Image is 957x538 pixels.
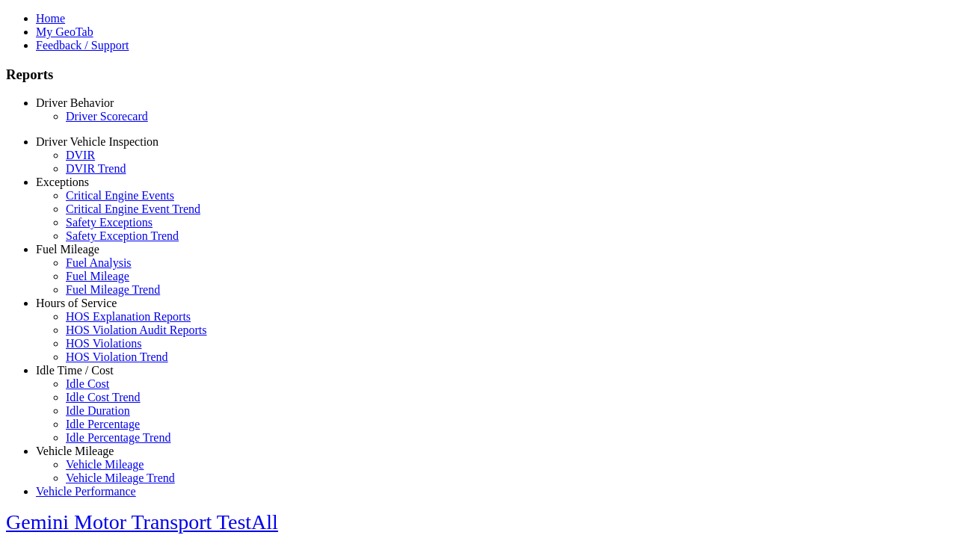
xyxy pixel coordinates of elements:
a: Exceptions [36,176,89,188]
a: DVIR Trend [66,162,126,175]
a: Critical Engine Event Trend [66,202,200,215]
a: Vehicle Performance [36,485,136,498]
a: HOS Violation Audit Reports [66,324,207,336]
a: Vehicle Mileage [36,445,114,457]
a: Idle Percentage [66,418,140,430]
a: Fuel Mileage Trend [66,283,160,296]
a: Idle Cost Trend [66,391,141,403]
a: HOS Violations [66,337,141,350]
a: Vehicle Mileage Trend [66,471,175,484]
a: Idle Time / Cost [36,364,114,377]
a: Fuel Mileage [36,243,99,256]
a: Safety Exceptions [66,216,153,229]
h3: Reports [6,67,951,83]
a: Vehicle Mileage [66,458,144,471]
a: Idle Duration [66,404,130,417]
a: Fuel Mileage [66,270,129,282]
a: Fuel Analysis [66,256,132,269]
a: Safety Exception Trend [66,229,179,242]
a: My GeoTab [36,25,93,38]
a: Home [36,12,65,25]
a: Hours of Service [36,297,117,309]
a: Feedback / Support [36,39,129,52]
a: Driver Scorecard [66,110,148,123]
a: Idle Cost [66,377,109,390]
a: Idle Percentage Trend [66,431,170,444]
a: Critical Engine Events [66,189,174,202]
a: Driver Behavior [36,96,114,109]
a: Driver Vehicle Inspection [36,135,159,148]
a: HOS Violation Trend [66,350,168,363]
a: HOS Explanation Reports [66,310,191,323]
a: DVIR [66,149,95,161]
a: Gemini Motor Transport TestAll [6,510,278,534]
